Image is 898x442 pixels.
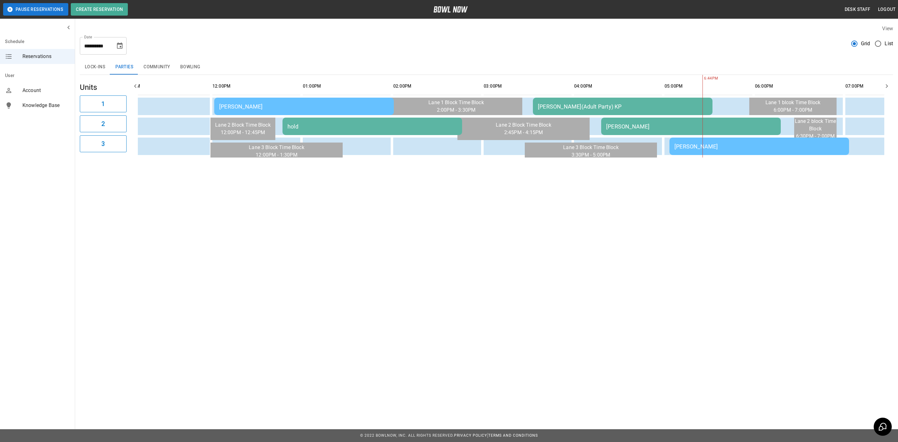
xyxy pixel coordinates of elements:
div: inventory tabs [80,60,893,75]
div: [PERSON_NAME] [674,143,844,150]
button: Choose date, selected date is Sep 27, 2025 [113,40,126,52]
span: © 2022 BowlNow, Inc. All Rights Reserved. [360,433,454,438]
a: Terms and Conditions [488,433,538,438]
div: hold [287,123,457,130]
img: logo [433,6,468,12]
th: 12:00PM [212,77,300,95]
button: 1 [80,95,127,112]
button: Create Reservation [71,3,128,16]
span: Reservations [22,53,70,60]
button: 3 [80,135,127,152]
button: Parties [110,60,138,75]
div: [PERSON_NAME] [219,103,389,110]
button: Logout [876,4,898,15]
h6: 2 [101,119,105,129]
span: List [885,40,893,47]
h6: 1 [101,99,105,109]
span: Knowledge Base [22,102,70,109]
h5: Units [80,82,127,92]
span: Account [22,87,70,94]
button: Desk Staff [842,4,873,15]
h6: 3 [101,139,105,149]
div: [PERSON_NAME](Adult Party) KP [538,103,707,110]
button: Bowling [175,60,205,75]
button: Lock-ins [80,60,110,75]
div: [PERSON_NAME] [606,123,776,130]
span: Grid [861,40,870,47]
span: 6:44PM [702,75,704,82]
a: Privacy Policy [454,433,487,438]
label: View [882,26,893,32]
button: 2 [80,115,127,132]
th: 11:00AM [122,77,210,95]
button: Community [138,60,175,75]
button: Pause Reservations [3,3,68,16]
